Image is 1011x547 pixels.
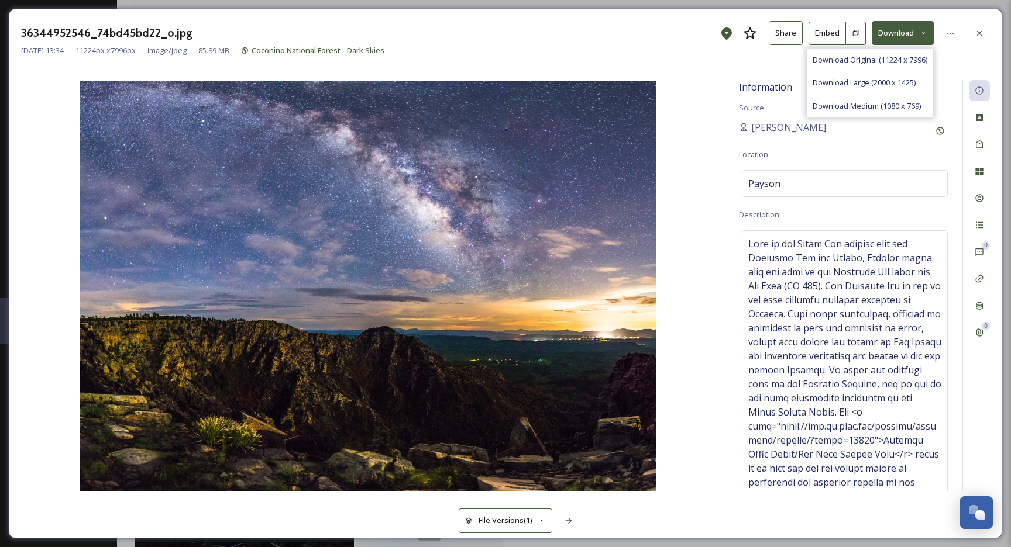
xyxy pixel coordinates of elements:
span: Source [739,102,764,113]
span: Coconino National Forest - Dark Skies [252,45,384,56]
span: Location [739,149,768,160]
h3: 36344952546_74bd45bd22_o.jpg [21,25,192,41]
span: Download Medium (1080 x 769) [813,101,921,112]
span: 85.89 MB [198,45,229,56]
span: [DATE] 13:34 [21,45,64,56]
span: image/jpeg [147,45,187,56]
button: Download [872,21,934,45]
span: [PERSON_NAME] [751,120,826,134]
span: Description [739,209,779,220]
button: File Versions(1) [459,508,552,532]
div: 0 [982,322,990,330]
span: Download Large (2000 x 1425) [813,77,916,88]
span: Information [739,81,792,94]
span: 11224 px x 7996 px [75,45,136,56]
span: Download Original (11224 x 7996) [813,54,927,65]
button: Share [769,21,803,45]
button: Embed [809,22,846,45]
span: Payson [748,176,780,191]
img: 36344952546_74bd45bd22_o.jpg [21,81,715,491]
div: 0 [982,241,990,250]
button: Open Chat [960,496,993,529]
